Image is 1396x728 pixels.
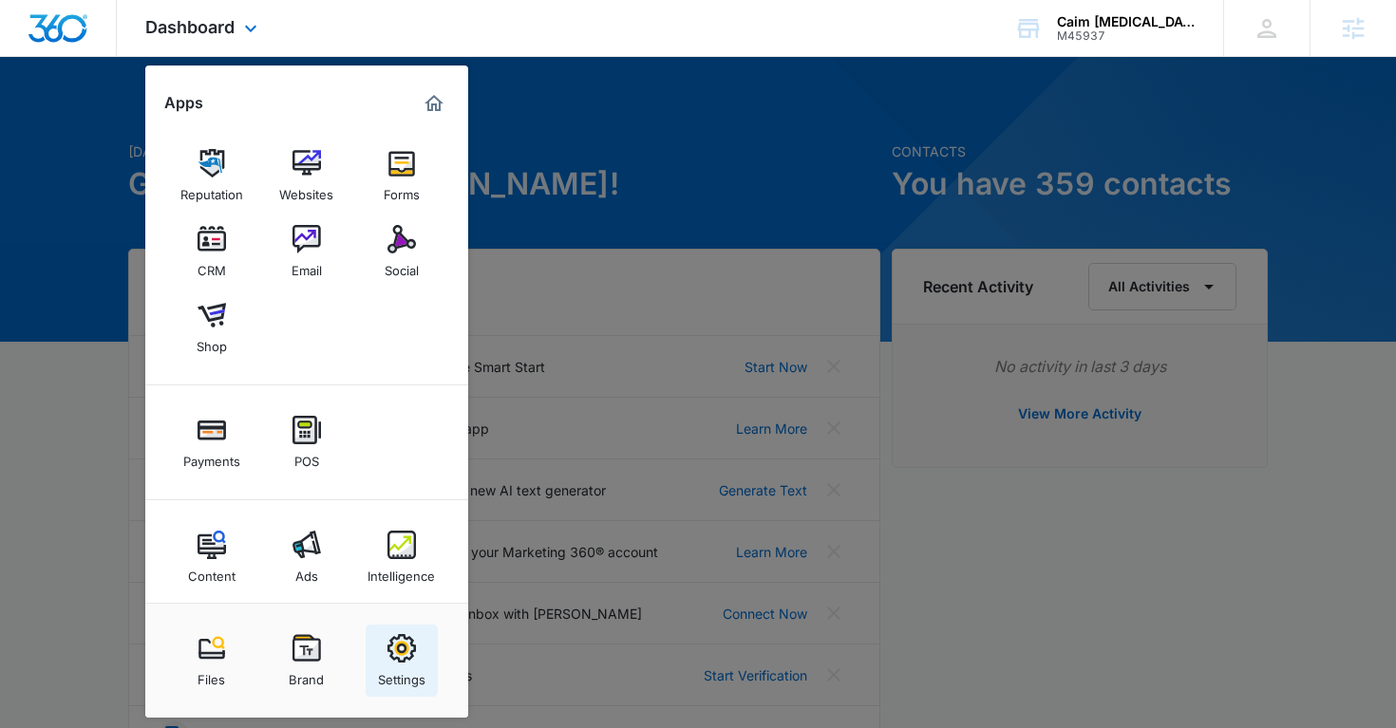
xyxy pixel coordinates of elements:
a: Marketing 360® Dashboard [419,88,449,119]
div: Brand [289,663,324,687]
div: Intelligence [368,559,435,584]
div: Ads [295,559,318,584]
div: Social [385,253,419,278]
a: Shop [176,291,248,364]
a: Content [176,521,248,593]
a: Forms [366,140,438,212]
a: CRM [176,215,248,288]
div: Files [198,663,225,687]
a: Reputation [176,140,248,212]
div: Payments [183,444,240,469]
h2: Apps [164,94,203,112]
a: Files [176,625,248,697]
a: Social [366,215,438,288]
a: Settings [366,625,438,697]
div: Forms [384,177,420,202]
a: Ads [271,521,343,593]
div: Shop [197,329,227,354]
span: Dashboard [145,17,235,37]
div: Email [292,253,322,278]
a: Websites [271,140,343,212]
a: POS [271,406,343,478]
div: Content [188,559,236,584]
a: Email [271,215,343,288]
a: Intelligence [366,521,438,593]
a: Payments [176,406,248,478]
div: account name [1057,14,1196,29]
a: Brand [271,625,343,697]
div: CRM [198,253,226,278]
div: Settings [378,663,425,687]
div: account id [1057,29,1196,43]
div: POS [294,444,319,469]
div: Websites [279,177,333,202]
div: Reputation [180,177,243,202]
